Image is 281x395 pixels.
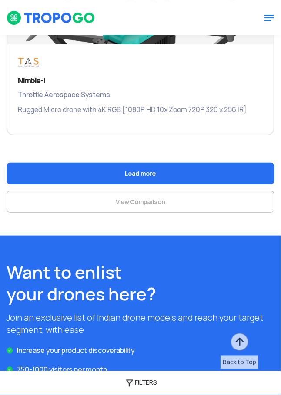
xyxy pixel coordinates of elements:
[18,105,263,124] p: Rugged Micro drone with 4K RGB [1080P HD 10x Zoom 720P 320 x 256 IR]
[7,345,274,357] li: Increase your product discoverability
[7,10,96,25] img: TropoGo Logo
[7,262,274,305] h2: Want to enlist your drones here?
[230,332,249,352] img: ic_arrow-up.png
[221,356,258,369] div: Back to Top
[18,76,263,86] h3: Nimble-i
[7,312,274,336] p: Join an exclusive list of Indian drone models and reach your target segment, with ease
[18,89,263,101] span: Throttle Aerospace Systems
[7,364,274,376] li: 750-1000 visitors per month
[18,55,71,69] img: Brand
[7,163,274,184] button: Load more
[264,13,274,23] img: Mobile Menu Open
